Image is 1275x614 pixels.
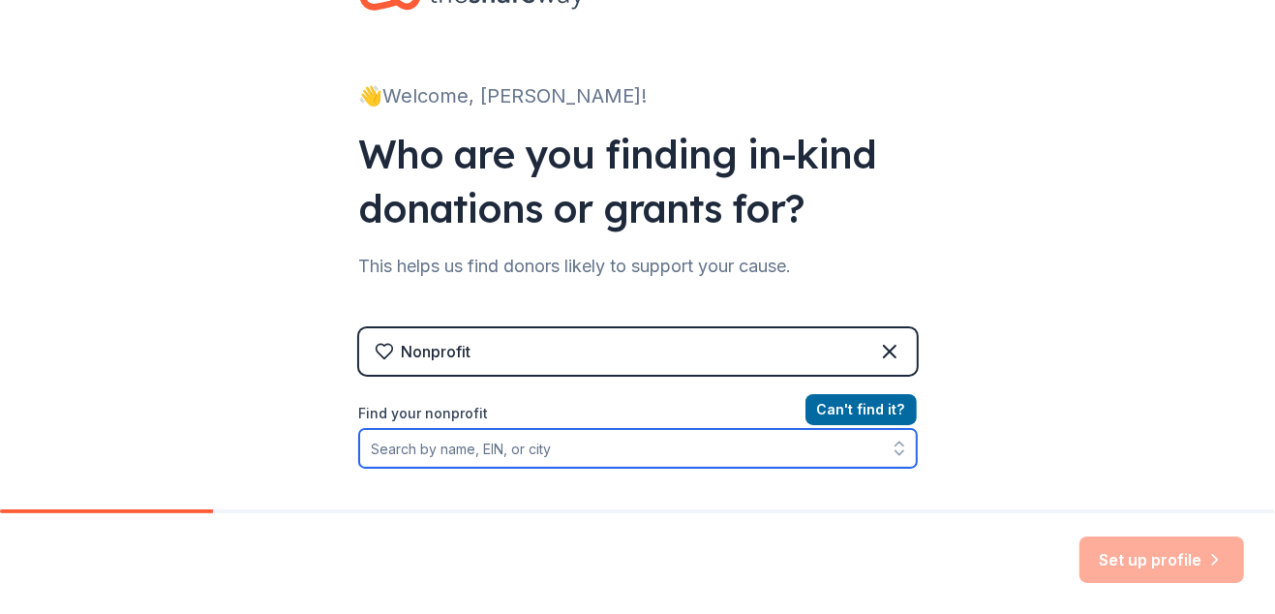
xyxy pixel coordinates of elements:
button: Can't find it? [805,394,917,425]
div: 👋 Welcome, [PERSON_NAME]! [359,80,917,111]
div: Nonprofit [402,340,471,363]
div: This helps us find donors likely to support your cause. [359,251,917,282]
input: Search by name, EIN, or city [359,429,917,468]
div: Who are you finding in-kind donations or grants for? [359,127,917,235]
label: Find your nonprofit [359,402,917,425]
